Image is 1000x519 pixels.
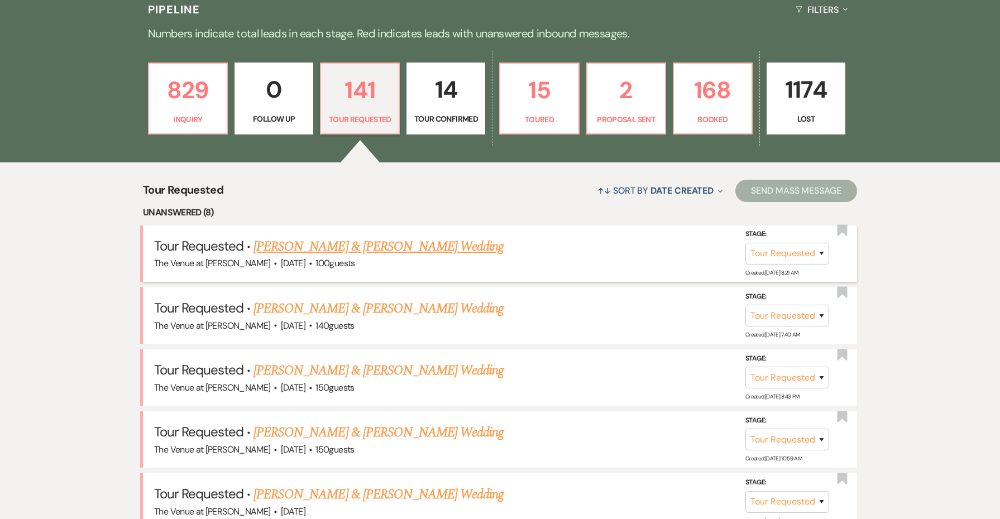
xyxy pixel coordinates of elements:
a: 168Booked [673,63,753,135]
span: Created: [DATE] 8:43 PM [745,393,800,400]
label: Stage: [745,477,829,489]
button: Send Mass Message [735,180,857,202]
span: [DATE] [281,382,305,393]
p: 829 [156,71,220,109]
span: Date Created [650,185,714,196]
span: The Venue at [PERSON_NAME] [154,257,270,269]
a: [PERSON_NAME] & [PERSON_NAME] Wedding [253,484,504,504]
label: Stage: [745,353,829,365]
span: [DATE] [281,320,305,331]
span: Created: [DATE] 7:40 AM [745,331,800,338]
span: The Venue at [PERSON_NAME] [154,382,270,393]
p: Booked [681,113,745,126]
label: Stage: [745,415,829,427]
span: The Venue at [PERSON_NAME] [154,444,270,455]
span: [DATE] [281,506,305,517]
span: Tour Requested [154,485,243,502]
p: 14 [414,71,478,108]
span: 100 guests [315,257,355,269]
p: 168 [681,71,745,109]
span: 150 guests [315,444,354,455]
span: Tour Requested [143,181,223,205]
label: Stage: [745,228,829,241]
p: Tour Confirmed [414,113,478,125]
a: [PERSON_NAME] & [PERSON_NAME] Wedding [253,237,504,257]
a: 14Tour Confirmed [406,63,485,135]
p: 2 [594,71,658,109]
a: 15Toured [499,63,579,135]
span: [DATE] [281,444,305,455]
a: [PERSON_NAME] & [PERSON_NAME] Wedding [253,422,504,443]
span: The Venue at [PERSON_NAME] [154,506,270,517]
a: 0Follow Up [235,63,313,135]
span: The Venue at [PERSON_NAME] [154,320,270,331]
p: Numbers indicate total leads in each stage. Red indicates leads with unanswered inbound messages. [98,25,902,42]
span: ↑↓ [597,185,611,196]
h3: Pipeline [148,2,200,17]
span: Tour Requested [154,299,243,316]
a: 1174Lost [767,63,845,135]
p: Follow Up [242,113,306,125]
a: 141Tour Requested [320,63,400,135]
a: 829Inquiry [148,63,228,135]
span: Created: [DATE] 8:21 AM [745,269,798,276]
span: 140 guests [315,320,354,331]
label: Stage: [745,290,829,302]
p: 1174 [774,71,838,108]
p: 0 [242,71,306,108]
p: Inquiry [156,113,220,126]
span: 150 guests [315,382,354,393]
a: [PERSON_NAME] & [PERSON_NAME] Wedding [253,299,504,319]
p: Lost [774,113,838,125]
span: Tour Requested [154,361,243,378]
p: 141 [328,71,392,109]
span: Created: [DATE] 10:59 AM [745,455,802,462]
p: Tour Requested [328,113,392,126]
span: Tour Requested [154,237,243,254]
span: [DATE] [281,257,305,269]
a: 2Proposal Sent [586,63,666,135]
button: Sort By Date Created [593,176,727,205]
li: Unanswered (8) [143,205,857,220]
p: 15 [507,71,571,109]
p: Toured [507,113,571,126]
a: [PERSON_NAME] & [PERSON_NAME] Wedding [253,361,504,381]
span: Tour Requested [154,423,243,440]
p: Proposal Sent [594,113,658,126]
